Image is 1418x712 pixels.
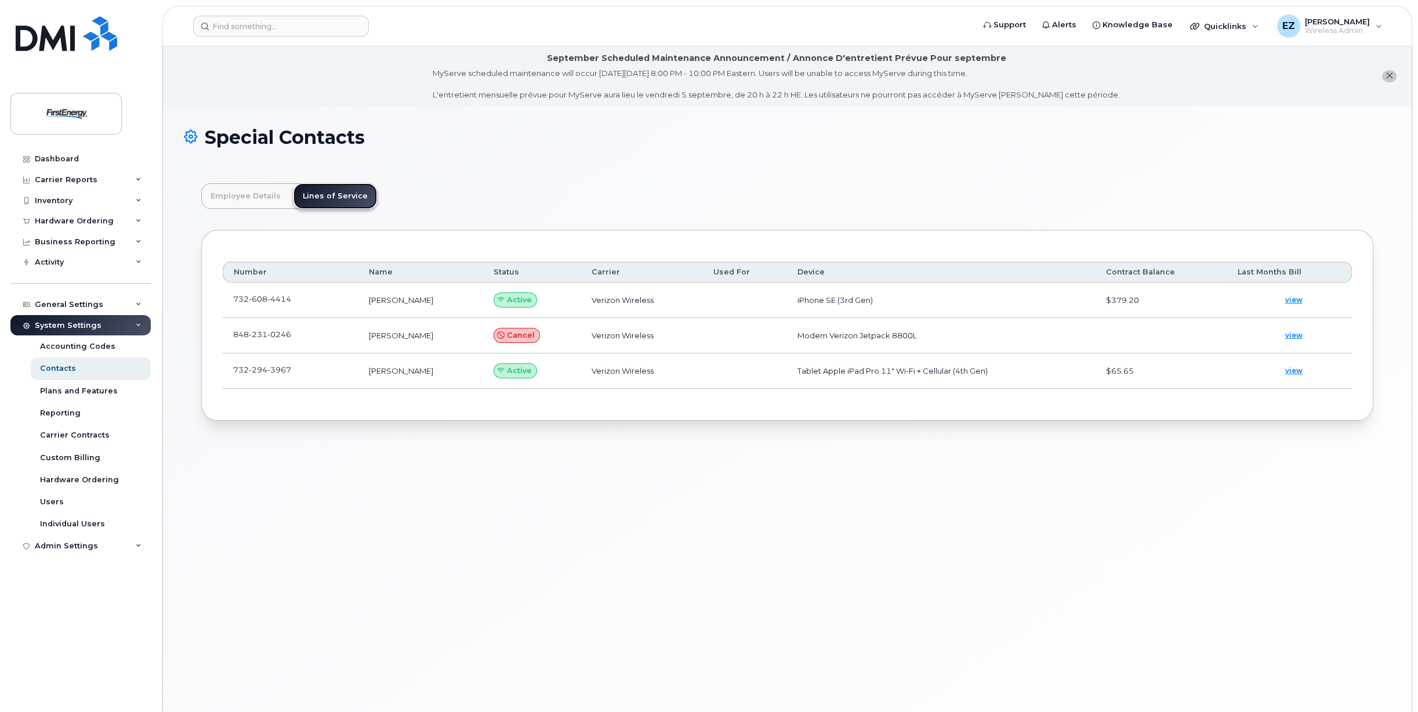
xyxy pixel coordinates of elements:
span: 0246 [267,330,291,339]
td: $65.65 [1096,353,1227,389]
td: iPhone SE (3rd Gen) [786,283,1096,318]
span: 608 [249,294,267,303]
span: view [1285,330,1302,341]
span: view [1285,295,1302,305]
td: [PERSON_NAME] [358,283,483,318]
span: Cancel [507,330,535,341]
div: MyServe scheduled maintenance will occur [DATE][DATE] 8:00 PM - 10:00 PM Eastern. Users will be u... [433,68,1120,100]
span: 3967 [267,365,291,374]
a: view [1238,287,1341,313]
td: [PERSON_NAME] [358,318,483,353]
span: 732 [233,365,291,374]
span: 294 [249,365,267,374]
td: Verizon Wireless [581,353,702,389]
a: view [1238,323,1341,348]
th: Number [223,262,358,283]
th: Device [786,262,1096,283]
span: Active [507,294,532,305]
th: Carrier [581,262,702,283]
a: goToDevice [291,330,305,339]
th: Status [483,262,581,283]
span: Active [507,365,532,376]
a: Lines of Service [293,183,377,209]
td: Verizon Wireless [581,283,702,318]
td: [PERSON_NAME] [358,353,483,389]
a: Employee Details [201,183,290,209]
a: view [1238,358,1341,384]
th: Used For [703,262,787,283]
span: 4414 [267,294,291,303]
div: September Scheduled Maintenance Announcement / Annonce D'entretient Prévue Pour septembre [547,52,1006,64]
th: Contract Balance [1096,262,1227,283]
iframe: Messenger Launcher [1368,662,1409,703]
td: Modem Verizon Jetpack 8800L [786,318,1096,353]
td: $379.20 [1096,283,1227,318]
td: Verizon Wireless [581,318,702,353]
a: goToDevice [291,365,305,374]
td: Tablet Apple iPad Pro 11" Wi-Fi + Cellular (4th Gen) [786,353,1096,389]
h1: Special Contacts [184,127,1391,147]
button: close notification [1382,70,1397,82]
span: 732 [233,294,291,303]
th: Name [358,262,483,283]
span: 848 [233,330,291,339]
th: Last Months Bill [1227,262,1352,283]
span: 231 [249,330,267,339]
a: goToDevice [291,294,305,303]
span: view [1285,366,1302,376]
